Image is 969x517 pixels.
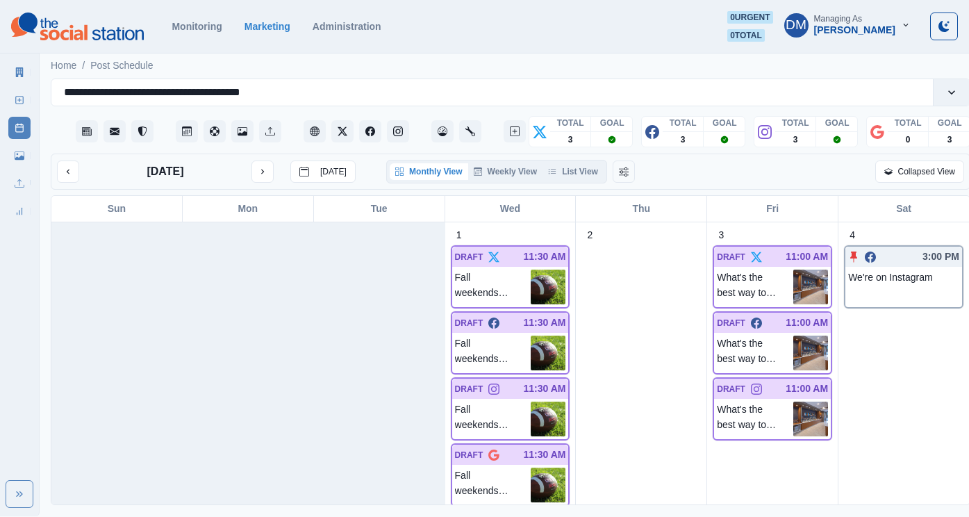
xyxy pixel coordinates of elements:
[782,117,809,129] p: TOTAL
[825,117,850,129] p: GOAL
[259,120,281,142] button: Uploads
[947,133,952,146] p: 3
[8,117,31,139] a: Post Schedule
[568,133,573,146] p: 3
[523,381,565,396] p: 11:30 AM
[814,24,895,36] div: [PERSON_NAME]
[557,117,584,129] p: TOTAL
[204,120,226,142] button: Content Pool
[314,196,445,222] div: Tue
[717,251,745,263] p: DRAFT
[57,161,79,183] button: previous month
[938,117,962,129] p: GOAL
[531,270,565,304] img: erpa2goqwzhhji2kjoje
[600,117,624,129] p: GOAL
[848,270,949,285] p: We're on Instagram
[895,117,922,129] p: TOTAL
[793,270,828,304] img: f6oya8xnmjkjltrtfli6
[456,228,462,243] p: 1
[459,120,481,142] button: Administration
[576,196,707,222] div: Thu
[531,468,565,502] img: erpa2goqwzhhji2kjoje
[11,13,144,40] img: logoTextSVG.62801f218bc96a9b266caa72a09eb111.svg
[290,161,356,183] button: go to today
[8,61,31,83] a: Marketing Summary
[773,11,922,39] button: Managing As[PERSON_NAME]
[814,14,862,24] div: Managing As
[51,196,183,222] div: Sun
[717,336,793,370] p: What's the best way to start your day? With our delicious and complimentary breakfast, of course!...
[531,402,565,436] img: erpa2goqwzhhji2kjoje
[504,120,526,142] button: Create New Post
[445,196,577,222] div: Wed
[850,228,855,243] p: 4
[930,13,958,40] button: Toggle Mode
[131,120,154,142] button: Reviews
[906,133,911,146] p: 0
[390,163,467,180] button: Monthly View
[331,120,354,142] button: Twitter
[717,270,793,304] p: What's the best way to start your day? With our delicious and complimentary breakfast, of course!...
[76,120,98,142] button: Stream
[718,228,724,243] p: 3
[786,381,828,396] p: 11:00 AM
[183,196,314,222] div: Mon
[468,163,543,180] button: Weekly View
[176,120,198,142] button: Post Schedule
[103,120,126,142] button: Messages
[922,249,959,264] p: 3:00 PM
[51,58,76,73] a: Home
[786,8,806,42] div: Darwin Manalo
[455,336,531,370] p: Fall weekends call for football thrills and Blue Hens pride! 🏈💙 Catch the @UDBlueHens in action j...
[875,161,965,183] button: Collapsed View
[8,89,31,111] a: New Post
[8,145,31,167] a: Media Library
[786,249,828,264] p: 11:00 AM
[51,58,154,73] nav: breadcrumb
[717,383,745,395] p: DRAFT
[670,117,697,129] p: TOTAL
[304,120,326,142] button: Client Website
[455,468,531,502] p: Fall weekends call for football thrills and Blue Hens pride! 🏈💙 Catch the @udbluehens in action j...
[455,270,531,304] p: Fall weekends call for football thrills and Blue Hens pride! 🏈💙 Catch the @UDBlueHens in action j...
[455,317,483,329] p: DRAFT
[455,449,483,461] p: DRAFT
[523,249,565,264] p: 11:30 AM
[531,336,565,370] img: erpa2goqwzhhji2kjoje
[90,58,153,73] a: Post Schedule
[313,21,381,32] a: Administration
[455,383,483,395] p: DRAFT
[681,133,686,146] p: 3
[793,402,828,436] img: f6oya8xnmjkjltrtfli6
[717,402,793,436] p: What's the best way to start your day? With our delicious and complimentary breakfast, of course!...
[455,251,483,263] p: DRAFT
[793,133,798,146] p: 3
[320,167,347,177] p: [DATE]
[82,58,85,73] span: /
[727,11,772,24] span: 0 urgent
[707,196,838,222] div: Fri
[8,172,31,195] a: Uploads
[172,21,222,32] a: Monitoring
[387,120,409,142] button: Instagram
[359,120,381,142] button: Facebook
[455,402,531,436] p: Fall weekends call for football thrills and Blue Hens pride! 🏈💙 Catch the @udbluehens in action j...
[543,163,604,180] button: List View
[147,163,183,180] p: [DATE]
[231,120,254,142] a: Media Library
[793,336,828,370] img: f6oya8xnmjkjltrtfli6
[431,120,454,142] a: Dashboard
[613,161,635,183] button: Change View Order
